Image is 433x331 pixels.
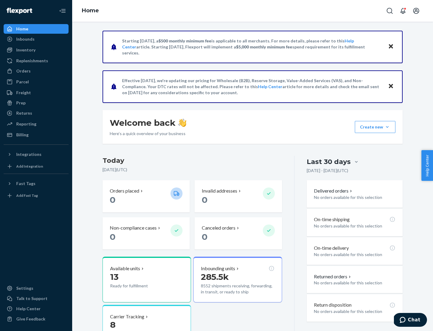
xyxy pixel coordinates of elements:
div: Settings [16,285,33,291]
div: Integrations [16,151,41,157]
button: Fast Tags [4,179,69,188]
button: Help Center [421,150,433,181]
button: Delivered orders [314,187,353,194]
button: Available units13Ready for fulfillment [103,257,191,302]
p: No orders available for this selection [314,223,395,229]
button: Returned orders [314,273,352,280]
h1: Welcome back [110,117,186,128]
button: Open account menu [410,5,422,17]
p: Carrier Tracking [110,313,144,320]
a: Freight [4,88,69,97]
span: $500 monthly minimum fee [158,38,211,43]
p: Orders placed [110,187,139,194]
button: Talk to Support [4,294,69,303]
div: Orders [16,68,31,74]
span: $5,000 monthly minimum fee [236,44,292,49]
button: Non-compliance cases 0 [103,217,190,249]
a: Orders [4,66,69,76]
a: Settings [4,283,69,293]
p: On-time delivery [314,245,349,252]
a: Replenishments [4,56,69,66]
span: 0 [202,232,207,242]
button: Inbounding units285.5k8552 shipments receiving, forwarding, in transit, or ready to ship [193,257,282,302]
div: Billing [16,132,29,138]
button: Close [387,42,395,51]
div: Help Center [16,306,41,312]
p: No orders available for this selection [314,252,395,258]
button: Create new [355,121,395,133]
span: 0 [110,195,115,205]
p: Here’s a quick overview of your business [110,131,186,137]
p: No orders available for this selection [314,280,395,286]
p: [DATE] ( UTC ) [103,167,282,173]
p: Return disposition [314,302,352,308]
div: Home [16,26,28,32]
button: Canceled orders 0 [195,217,282,249]
p: Inbounding units [201,265,235,272]
span: 0 [202,195,207,205]
button: Give Feedback [4,314,69,324]
a: Billing [4,130,69,140]
div: Returns [16,110,32,116]
span: 13 [110,272,118,282]
button: Open notifications [397,5,409,17]
a: Add Fast Tag [4,191,69,200]
button: Open Search Box [384,5,396,17]
p: 8552 shipments receiving, forwarding, in transit, or ready to ship [201,283,274,295]
button: Orders placed 0 [103,180,190,212]
button: Close [387,82,395,91]
div: Fast Tags [16,181,35,187]
h3: Today [103,156,282,165]
span: 0 [110,232,115,242]
div: Inventory [16,47,35,53]
div: Add Integration [16,164,43,169]
a: Parcel [4,77,69,87]
button: Invalid addresses 0 [195,180,282,212]
p: Effective [DATE], we're updating our pricing for Wholesale (B2B), Reserve Storage, Value-Added Se... [122,78,382,96]
a: Inbounds [4,34,69,44]
div: Give Feedback [16,316,45,322]
p: Starting [DATE], a is applicable to all merchants. For more details, please refer to this article... [122,38,382,56]
p: No orders available for this selection [314,194,395,200]
p: Canceled orders [202,224,235,231]
a: Help Center [4,304,69,314]
span: 285.5k [201,272,229,282]
div: Reporting [16,121,36,127]
p: Invalid addresses [202,187,237,194]
p: Ready for fulfillment [110,283,166,289]
p: Available units [110,265,140,272]
img: hand-wave emoji [178,119,186,127]
div: Add Fast Tag [16,193,38,198]
div: Replenishments [16,58,48,64]
div: Prep [16,100,26,106]
div: Parcel [16,79,29,85]
iframe: Opens a widget where you can chat to one of our agents [394,313,427,328]
a: Inventory [4,45,69,55]
img: Flexport logo [7,8,32,14]
a: Prep [4,98,69,108]
ol: breadcrumbs [77,2,104,20]
div: Inbounds [16,36,35,42]
a: Add Integration [4,162,69,171]
span: 8 [110,320,115,330]
p: On-time shipping [314,216,350,223]
p: No orders available for this selection [314,308,395,314]
div: Last 30 days [307,157,351,166]
div: Talk to Support [16,295,48,302]
a: Reporting [4,119,69,129]
a: Home [4,24,69,34]
a: Help Center [258,84,282,89]
button: Integrations [4,150,69,159]
p: Non-compliance cases [110,224,157,231]
div: Freight [16,90,31,96]
p: [DATE] - [DATE] ( UTC ) [307,168,348,174]
button: Close Navigation [57,5,69,17]
a: Returns [4,108,69,118]
a: Home [82,7,99,14]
